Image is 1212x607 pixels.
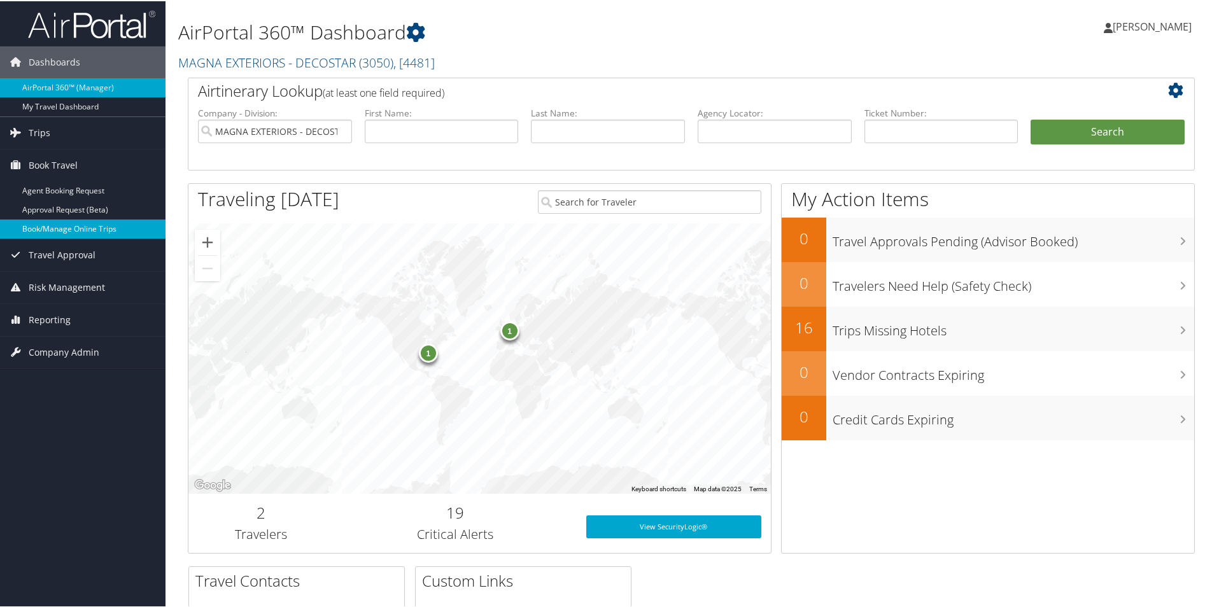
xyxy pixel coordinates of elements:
a: 0Travelers Need Help (Safety Check) [782,261,1194,305]
label: Agency Locator: [698,106,852,118]
span: ( 3050 ) [359,53,393,70]
h3: Credit Cards Expiring [833,403,1194,428]
img: Google [192,476,234,492]
h3: Travel Approvals Pending (Advisor Booked) [833,225,1194,249]
h3: Critical Alerts [344,524,567,542]
a: 0Credit Cards Expiring [782,394,1194,439]
button: Search [1031,118,1185,144]
span: Reporting [29,303,71,335]
a: 0Vendor Contracts Expiring [782,350,1194,394]
h2: Airtinerary Lookup [198,79,1101,101]
button: Keyboard shortcuts [631,484,686,492]
a: MAGNA EXTERIORS - DECOSTAR [178,53,435,70]
span: Trips [29,116,50,148]
label: Last Name: [531,106,685,118]
h3: Travelers [198,524,325,542]
a: Terms (opens in new tab) [749,484,767,491]
img: airportal-logo.png [28,8,155,38]
span: (at least one field required) [323,85,444,99]
a: [PERSON_NAME] [1104,6,1204,45]
button: Zoom in [195,228,220,254]
a: Open this area in Google Maps (opens a new window) [192,476,234,492]
h1: My Action Items [782,185,1194,211]
h2: 0 [782,405,826,426]
h3: Vendor Contracts Expiring [833,359,1194,383]
label: Company - Division: [198,106,352,118]
span: Travel Approval [29,238,95,270]
h2: Custom Links [422,569,631,590]
span: Map data ©2025 [694,484,742,491]
h2: 0 [782,271,826,293]
h3: Trips Missing Hotels [833,314,1194,338]
h2: 19 [344,501,567,522]
a: View SecurityLogic® [586,514,761,537]
label: Ticket Number: [864,106,1018,118]
a: 0Travel Approvals Pending (Advisor Booked) [782,216,1194,261]
h2: Travel Contacts [195,569,404,590]
h2: 0 [782,360,826,382]
h2: 2 [198,501,325,522]
h2: 0 [782,227,826,248]
h1: AirPortal 360™ Dashboard [178,18,863,45]
input: Search for Traveler [538,189,761,213]
a: 16Trips Missing Hotels [782,305,1194,350]
span: Book Travel [29,148,78,180]
span: Company Admin [29,335,99,367]
h1: Traveling [DATE] [198,185,339,211]
span: [PERSON_NAME] [1113,18,1192,32]
label: First Name: [365,106,519,118]
h2: 16 [782,316,826,337]
h3: Travelers Need Help (Safety Check) [833,270,1194,294]
span: Dashboards [29,45,80,77]
div: 1 [419,342,438,361]
span: , [ 4481 ] [393,53,435,70]
div: 1 [500,320,519,339]
span: Risk Management [29,270,105,302]
button: Zoom out [195,255,220,280]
